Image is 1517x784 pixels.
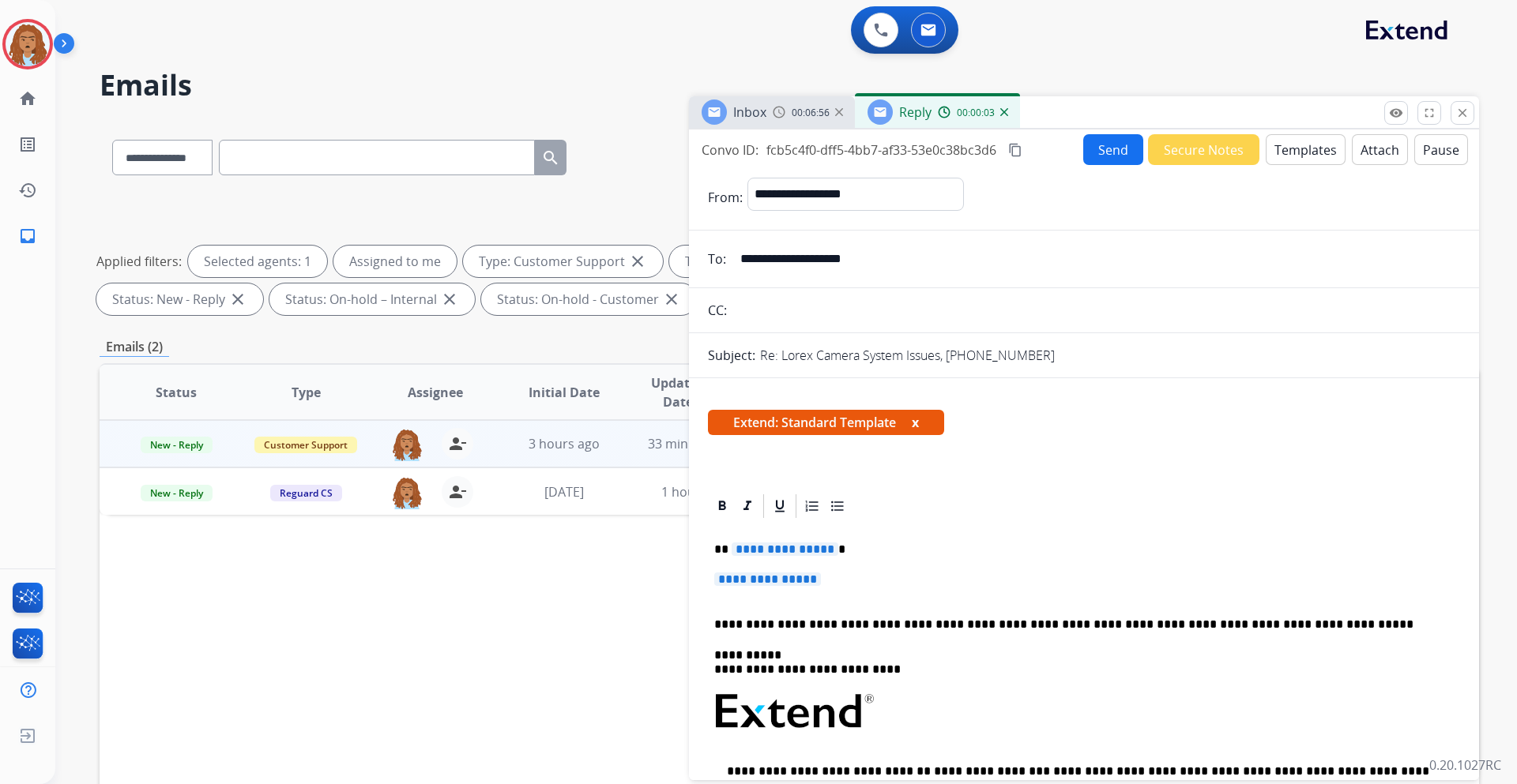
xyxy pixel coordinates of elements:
[648,435,740,452] span: 33 minutes ago
[899,103,932,121] span: Reply
[628,252,647,271] mat-icon: close
[662,290,681,309] mat-icon: close
[463,246,663,277] div: Type: Customer Support
[736,494,759,518] div: Italic
[529,383,600,402] span: Initial Date
[708,301,727,320] p: CC:
[228,290,247,309] mat-icon: close
[642,373,714,411] span: Updated Date
[529,435,600,452] span: 3 hours ago
[391,428,423,461] img: agent-avatar
[1008,143,1022,157] mat-icon: content_copy
[141,437,213,453] span: New - Reply
[18,89,37,108] mat-icon: home
[269,283,475,315] div: Status: On-hold – Internal
[708,346,755,365] p: Subject:
[1429,756,1501,775] p: 0.20.1027RC
[826,494,849,518] div: Bullet List
[292,383,321,402] span: Type
[188,246,327,277] div: Selected agents: 1
[912,413,919,432] button: x
[766,141,996,159] span: fcb5c4f0-dff5-4bb7-af33-53e0c38bc3d6
[100,337,169,357] p: Emails (2)
[708,410,944,435] span: Extend: Standard Template
[768,494,792,518] div: Underline
[1414,134,1468,165] button: Pause
[18,227,37,246] mat-icon: inbox
[448,434,467,453] mat-icon: person_remove
[408,383,463,402] span: Assignee
[1148,134,1259,165] button: Secure Notes
[333,246,457,277] div: Assigned to me
[1455,106,1470,120] mat-icon: close
[156,383,197,402] span: Status
[669,246,876,277] div: Type: Shipping Protection
[96,252,182,271] p: Applied filters:
[957,107,995,119] span: 00:00:03
[760,346,1055,365] p: Re: Lorex Camera System Issues, [PHONE_NUMBER]
[96,283,263,315] div: Status: New - Reply
[100,69,1479,101] h2: Emails
[733,103,766,121] span: Inbox
[708,188,743,207] p: From:
[544,483,584,501] span: [DATE]
[710,494,734,518] div: Bold
[270,485,342,501] span: Reguard CS
[448,482,467,501] mat-icon: person_remove
[440,290,459,309] mat-icon: close
[481,283,697,315] div: Status: On-hold - Customer
[702,141,758,159] p: Convo ID:
[541,148,560,167] mat-icon: search
[661,483,726,501] span: 1 hour ago
[792,107,830,119] span: 00:06:56
[1266,134,1346,165] button: Templates
[708,249,726,268] p: To:
[6,22,50,66] img: avatar
[141,485,213,501] span: New - Reply
[1083,134,1143,165] button: Send
[254,437,357,453] span: Customer Support
[18,135,37,154] mat-icon: list_alt
[1422,106,1436,120] mat-icon: fullscreen
[1352,134,1408,165] button: Attach
[1389,106,1403,120] mat-icon: remove_red_eye
[391,476,423,509] img: agent-avatar
[800,494,824,518] div: Ordered List
[18,181,37,200] mat-icon: history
